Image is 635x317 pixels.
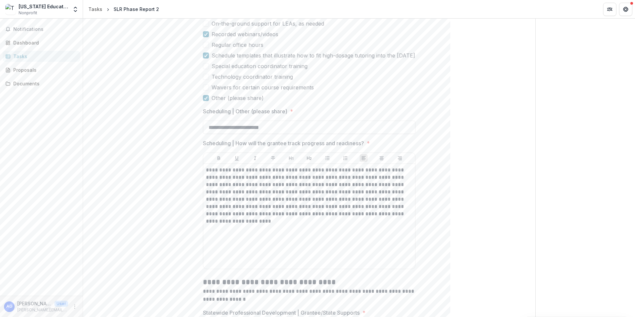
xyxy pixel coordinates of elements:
div: [US_STATE] Education Agency [19,3,68,10]
p: [PERSON_NAME] [17,300,52,307]
div: Dashboard [13,39,75,46]
span: Schedule templates that illustrate how to fit high-dosage tutoring into the [DATE] [212,52,415,59]
p: [PERSON_NAME][EMAIL_ADDRESS][PERSON_NAME][DOMAIN_NAME][US_STATE] [17,307,68,313]
span: Other (please share) [212,94,264,102]
span: Waivers for certain course requirements [212,83,314,91]
span: On-the-ground support for LEAs, as needed [212,20,324,28]
button: Open entity switcher [71,3,80,16]
button: Notifications [3,24,80,35]
button: Ordered List [341,154,349,162]
span: Nonprofit [19,10,37,16]
p: Scheduling | Other (please share) [203,107,287,115]
button: Underline [233,154,241,162]
div: Alica Garcia [6,304,13,309]
a: Tasks [3,51,80,62]
button: Heading 1 [287,154,295,162]
a: Tasks [86,4,105,14]
button: Align Right [396,154,404,162]
a: Proposals [3,64,80,75]
div: Tasks [13,53,75,60]
p: User [54,301,68,307]
button: Bold [215,154,223,162]
span: Recorded webinars/videos [212,30,278,38]
img: Texas Education Agency [5,4,16,15]
button: More [71,303,79,311]
button: Strike [269,154,277,162]
button: Partners [603,3,616,16]
span: Notifications [13,27,77,32]
button: Heading 2 [305,154,313,162]
span: Regular office hours [212,41,263,49]
a: Dashboard [3,37,80,48]
button: Get Help [619,3,632,16]
nav: breadcrumb [86,4,162,14]
div: SLR Phase Report 2 [114,6,159,13]
a: Documents [3,78,80,89]
button: Italicize [251,154,259,162]
button: Bullet List [323,154,331,162]
div: Tasks [88,6,102,13]
p: Scheduling | How will the grantee track progress and readiness? [203,139,364,147]
button: Align Center [378,154,386,162]
div: Documents [13,80,75,87]
p: Statewide Professional Development | Grantee/State Supports [203,309,360,317]
div: Proposals [13,66,75,73]
button: Align Left [360,154,368,162]
span: Technology coordinator training [212,73,293,81]
span: Special education coordinator training [212,62,308,70]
